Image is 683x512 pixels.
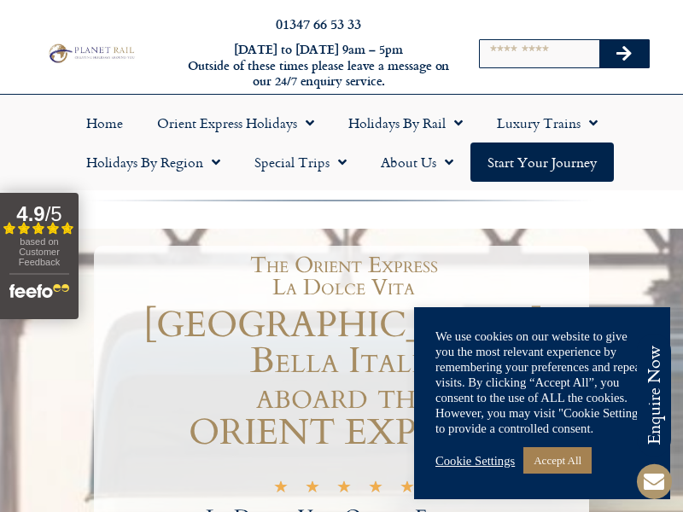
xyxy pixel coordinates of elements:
i: ★ [273,481,289,497]
h1: The Orient Express La Dolce Vita [107,254,581,299]
a: Accept All [523,447,592,474]
i: ★ [400,481,415,497]
a: Holidays by Region [69,143,237,182]
img: Planet Rail Train Holidays Logo [45,42,137,64]
i: ★ [368,481,383,497]
button: Search [599,40,649,67]
a: Home [69,103,140,143]
a: Holidays by Rail [331,103,480,143]
a: 01347 66 53 33 [276,14,361,33]
a: Special Trips [237,143,364,182]
a: Cookie Settings [435,453,515,468]
div: 5/5 [273,479,415,497]
h6: [DATE] to [DATE] 9am – 5pm Outside of these times please leave a message on our 24/7 enquiry serv... [186,42,451,90]
nav: Menu [9,103,674,182]
a: Luxury Trains [480,103,615,143]
a: Orient Express Holidays [140,103,331,143]
a: Start your Journey [470,143,614,182]
a: About Us [364,143,470,182]
div: We use cookies on our website to give you the most relevant experience by remembering your prefer... [435,329,649,436]
i: ★ [336,481,352,497]
i: ★ [305,481,320,497]
h1: [GEOGRAPHIC_DATA] Bella Italia aboard the ORIENT EXPRESS [98,307,589,451]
